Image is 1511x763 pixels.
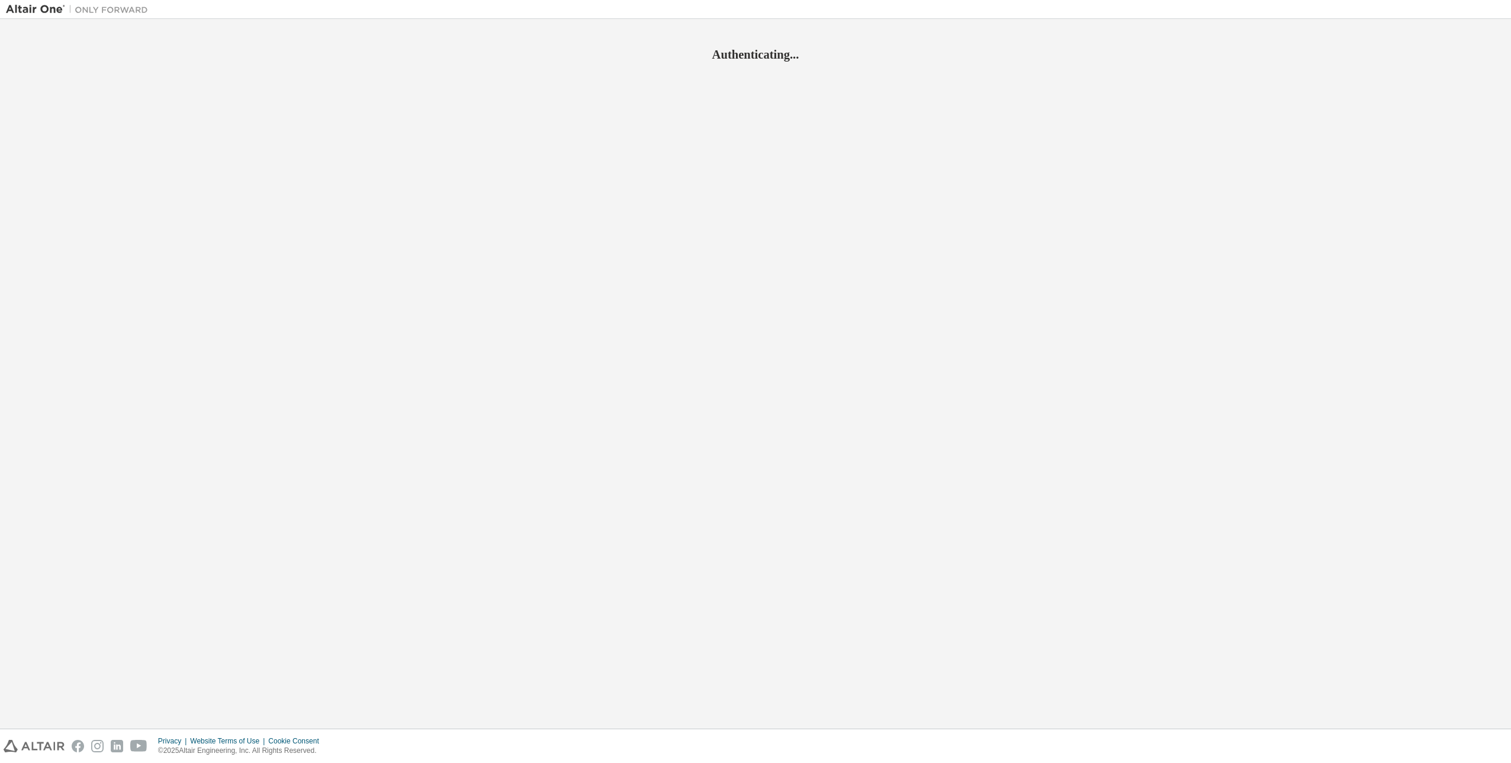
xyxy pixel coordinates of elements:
[111,740,123,752] img: linkedin.svg
[6,4,154,15] img: Altair One
[4,740,65,752] img: altair_logo.svg
[190,736,268,746] div: Website Terms of Use
[268,736,326,746] div: Cookie Consent
[91,740,104,752] img: instagram.svg
[130,740,147,752] img: youtube.svg
[158,746,326,756] p: © 2025 Altair Engineering, Inc. All Rights Reserved.
[72,740,84,752] img: facebook.svg
[158,736,190,746] div: Privacy
[6,47,1505,62] h2: Authenticating...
